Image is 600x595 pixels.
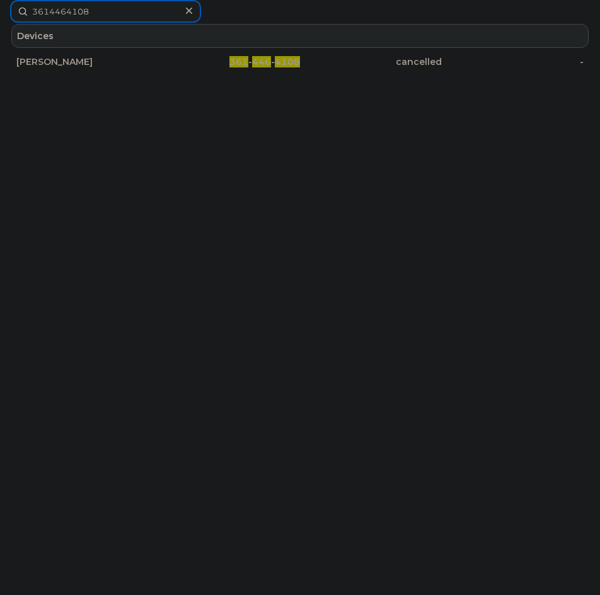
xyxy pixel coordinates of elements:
[300,55,442,68] div: cancelled
[158,55,300,68] div: - -
[16,55,158,68] div: [PERSON_NAME]
[11,50,589,73] a: [PERSON_NAME]361-446-4108cancelled-
[229,56,248,67] span: 361
[442,55,584,68] div: -
[275,56,300,67] span: 4108
[252,56,271,67] span: 446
